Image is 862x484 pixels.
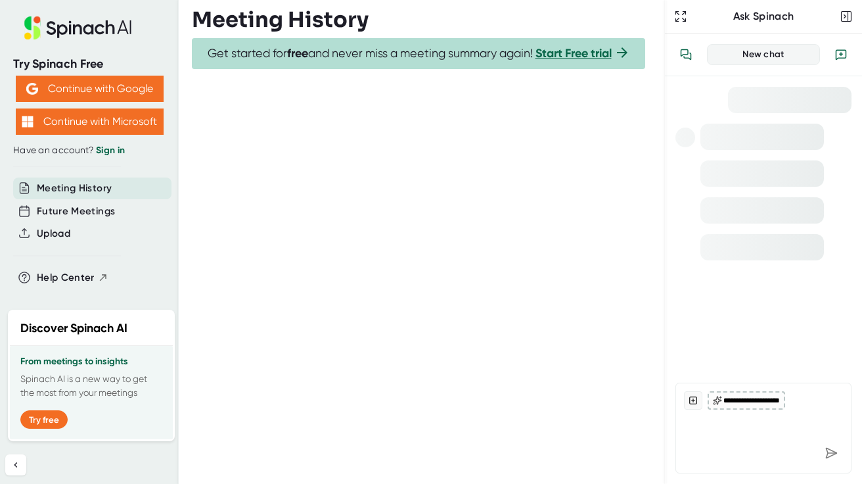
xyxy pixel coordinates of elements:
button: New conversation [828,41,854,68]
div: Ask Spinach [690,10,837,23]
button: Try free [20,410,68,429]
button: Continue with Microsoft [16,109,164,135]
button: View conversation history [673,41,699,68]
div: Send message [819,441,843,465]
div: New chat [715,49,811,60]
h2: Discover Spinach AI [20,320,127,337]
img: Aehbyd4JwY73AAAAAElFTkSuQmCC [26,83,38,95]
p: Spinach AI is a new way to get the most from your meetings [20,372,162,400]
button: Continue with Google [16,76,164,102]
button: Meeting History [37,181,112,196]
h3: From meetings to insights [20,356,162,367]
a: Sign in [96,145,125,156]
span: Get started for and never miss a meeting summary again! [208,46,630,61]
button: Help Center [37,270,108,285]
div: Have an account? [13,145,166,157]
button: Expand to Ask Spinach page [671,7,690,26]
button: Collapse sidebar [5,454,26,475]
button: Upload [37,226,70,241]
span: Help Center [37,270,95,285]
a: Start Free trial [535,46,612,60]
h3: Meeting History [192,7,369,32]
button: Future Meetings [37,204,115,219]
div: Try Spinach Free [13,57,166,72]
button: Close conversation sidebar [837,7,855,26]
b: free [287,46,308,60]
